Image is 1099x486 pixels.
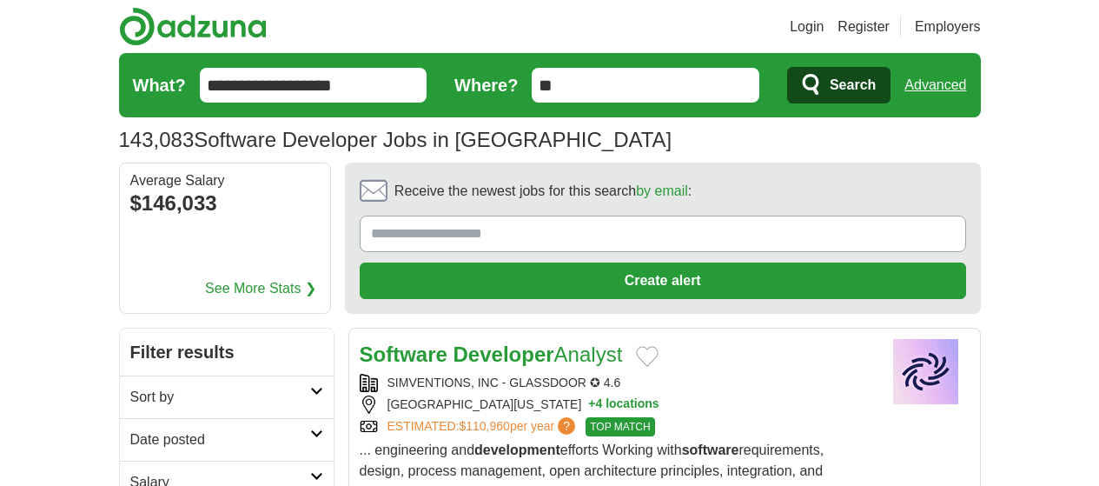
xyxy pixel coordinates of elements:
[830,68,876,103] span: Search
[119,128,672,151] h1: Software Developer Jobs in [GEOGRAPHIC_DATA]
[459,419,509,433] span: $110,960
[360,374,869,392] div: SIMVENTIONS, INC - GLASSDOOR ✪ 4.6
[360,263,966,299] button: Create alert
[130,387,310,408] h2: Sort by
[454,343,554,366] strong: Developer
[133,72,186,98] label: What?
[474,443,560,457] strong: development
[360,396,869,414] div: [GEOGRAPHIC_DATA][US_STATE]
[636,183,688,198] a: by email
[387,417,579,436] a: ESTIMATED:$110,960per year?
[837,17,890,37] a: Register
[360,343,447,366] strong: Software
[558,417,575,435] span: ?
[360,343,623,366] a: Software DeveloperAnalyst
[120,418,334,461] a: Date posted
[883,339,970,404] img: Company logo
[119,124,195,156] span: 143,083
[588,396,595,414] span: +
[130,429,310,450] h2: Date posted
[120,329,334,376] h2: Filter results
[787,67,890,103] button: Search
[588,396,659,414] button: +4 locations
[119,7,267,46] img: Adzuna logo
[915,17,981,37] a: Employers
[130,174,320,188] div: Average Salary
[454,72,518,98] label: Where?
[636,346,659,367] button: Add to favorite jobs
[586,417,654,436] span: TOP MATCH
[904,68,966,103] a: Advanced
[205,278,316,299] a: See More Stats ❯
[130,188,320,219] div: $146,033
[790,17,824,37] a: Login
[120,376,334,418] a: Sort by
[682,443,739,457] strong: software
[394,181,692,202] span: Receive the newest jobs for this search :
